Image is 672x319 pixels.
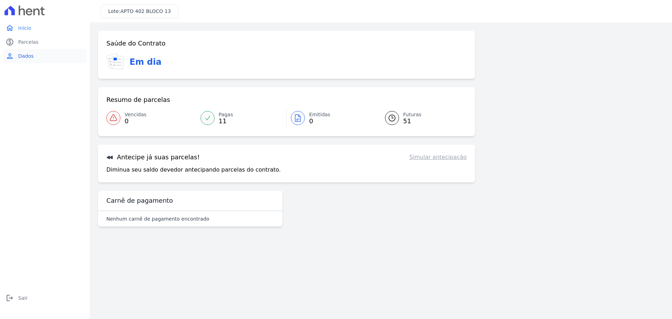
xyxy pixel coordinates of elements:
[309,118,330,124] span: 0
[6,24,14,32] i: home
[377,108,467,128] a: Futuras 51
[18,294,28,301] span: Sair
[196,108,287,128] a: Pagas 11
[106,96,170,104] h3: Resumo de parcelas
[309,111,330,118] span: Emitidas
[106,153,200,161] h3: Antecipe já suas parcelas!
[409,153,467,161] a: Simular antecipação
[129,56,161,68] h3: Em dia
[403,118,421,124] span: 51
[18,25,31,32] span: Início
[3,49,87,63] a: personDados
[106,39,166,48] h3: Saúde do Contrato
[6,52,14,60] i: person
[3,35,87,49] a: paidParcelas
[106,196,173,205] h3: Carnê de pagamento
[6,38,14,46] i: paid
[106,215,209,222] p: Nenhum carnê de pagamento encontrado
[106,166,281,174] p: Diminua seu saldo devedor antecipando parcelas do contrato.
[219,111,233,118] span: Pagas
[219,118,233,124] span: 11
[108,8,171,15] h3: Lote:
[3,21,87,35] a: homeInício
[403,111,421,118] span: Futuras
[287,108,377,128] a: Emitidas 0
[18,53,34,60] span: Dados
[125,118,146,124] span: 0
[3,291,87,305] a: logoutSair
[18,39,38,46] span: Parcelas
[125,111,146,118] span: Vencidas
[6,294,14,302] i: logout
[106,108,196,128] a: Vencidas 0
[120,8,171,14] span: APTO 402 BLOCO 13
